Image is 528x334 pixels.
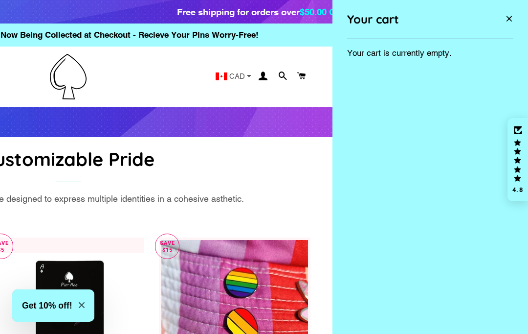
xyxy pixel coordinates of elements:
div: Your cart [347,7,485,31]
div: Free shipping for orders over ! [177,5,351,19]
img: Pin-Ace [50,54,87,99]
p: Your cart is currently empty. [347,47,513,60]
span: CAD [229,72,245,80]
span: $50.00 CAD [300,6,348,17]
p: Save [155,234,179,259]
span: $15 [162,247,173,253]
div: 4.8 [512,187,524,193]
div: Click to open Judge.me floating reviews tab [507,118,528,201]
